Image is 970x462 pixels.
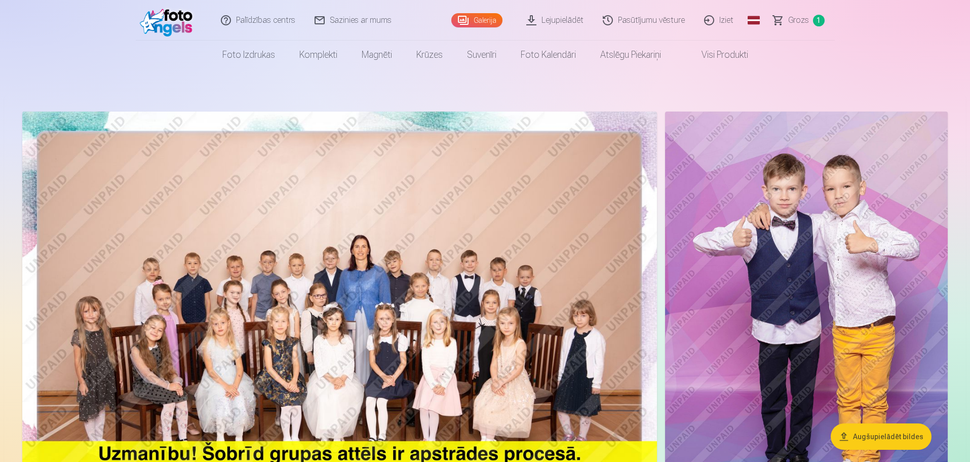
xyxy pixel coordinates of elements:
a: Krūzes [404,41,455,69]
a: Komplekti [287,41,350,69]
a: Visi produkti [673,41,760,69]
span: 1 [813,15,825,26]
img: /fa1 [140,4,198,37]
button: Augšupielādēt bildes [831,423,932,450]
a: Suvenīri [455,41,509,69]
span: Grozs [788,14,809,26]
a: Atslēgu piekariņi [588,41,673,69]
a: Foto kalendāri [509,41,588,69]
a: Foto izdrukas [210,41,287,69]
a: Galerija [451,13,502,27]
a: Magnēti [350,41,404,69]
